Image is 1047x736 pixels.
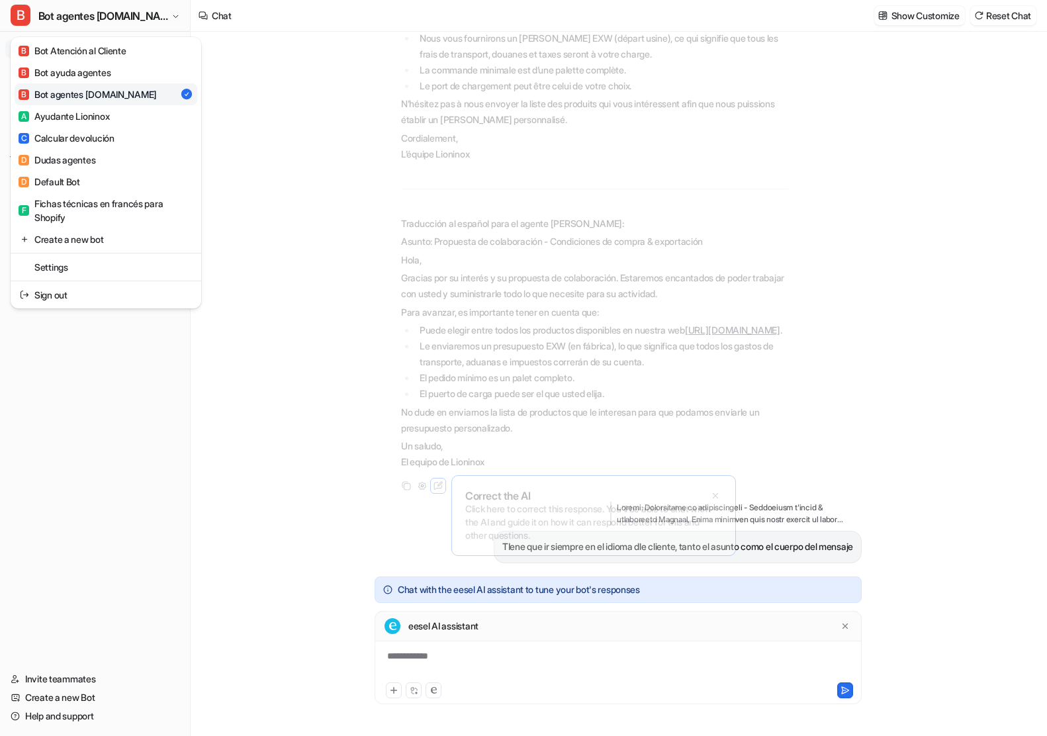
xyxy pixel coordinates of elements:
[11,37,201,308] div: BBot agentes [DOMAIN_NAME]
[19,89,29,100] span: B
[19,177,29,187] span: D
[19,175,80,189] div: Default Bot
[19,87,157,101] div: Bot agentes [DOMAIN_NAME]
[20,288,29,302] img: reset
[19,153,95,167] div: Dudas agentes
[20,260,29,274] img: reset
[19,44,126,58] div: Bot Atención al Cliente
[19,131,114,145] div: Calcular devolución
[19,68,29,78] span: B
[11,5,30,26] span: B
[38,7,168,25] span: Bot agentes [DOMAIN_NAME]
[19,111,29,122] span: A
[15,228,197,250] a: Create a new bot
[19,155,29,165] span: D
[19,46,29,56] span: B
[19,109,109,123] div: Ayudante Lioninox
[19,205,29,216] span: F
[15,256,197,278] a: Settings
[19,133,29,144] span: C
[19,66,111,79] div: Bot ayuda agentes
[19,197,193,224] div: Fichas técnicas en francés para Shopify
[15,284,197,306] a: Sign out
[20,232,29,246] img: reset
